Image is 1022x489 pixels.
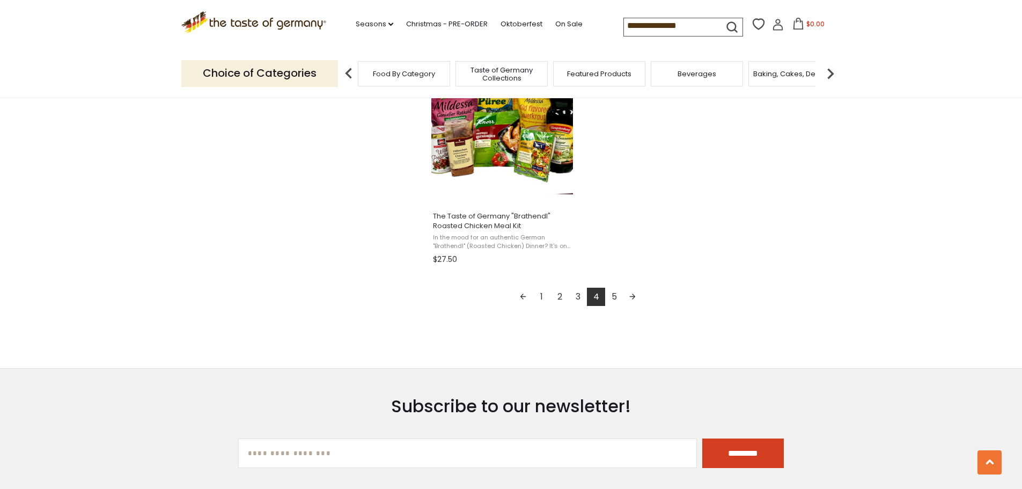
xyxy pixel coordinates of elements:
img: The Taste of Germany "Brathendl" Roasted Chicken Meal Kit [431,52,574,194]
a: Next page [623,288,642,306]
a: 5 [605,288,623,306]
a: Christmas - PRE-ORDER [406,18,488,30]
a: Featured Products [567,70,631,78]
a: On Sale [555,18,583,30]
a: Oktoberfest [501,18,542,30]
button: $0.00 [786,18,832,34]
span: In the mood for an authentic German "Brathendl" (Roasted Chicken) Dinner? It's one of the popular... [433,233,572,250]
h3: Subscribe to our newsletter! [238,396,784,417]
span: The Taste of Germany "Brathendl" Roasted Chicken Meal Kit [433,211,572,231]
a: Beverages [678,70,716,78]
a: Baking, Cakes, Desserts [753,70,836,78]
span: $27.50 [433,254,457,265]
a: 2 [550,288,569,306]
a: Seasons [356,18,393,30]
span: $0.00 [806,19,825,28]
a: 3 [569,288,587,306]
a: Previous page [514,288,532,306]
img: next arrow [820,63,841,84]
p: Choice of Categories [181,60,338,86]
div: Pagination [433,288,723,309]
a: Taste of Germany Collections [459,66,545,82]
img: previous arrow [338,63,359,84]
a: 1 [532,288,550,306]
a: Food By Category [373,70,435,78]
a: The Taste of Germany [431,42,574,268]
a: 4 [587,288,605,306]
